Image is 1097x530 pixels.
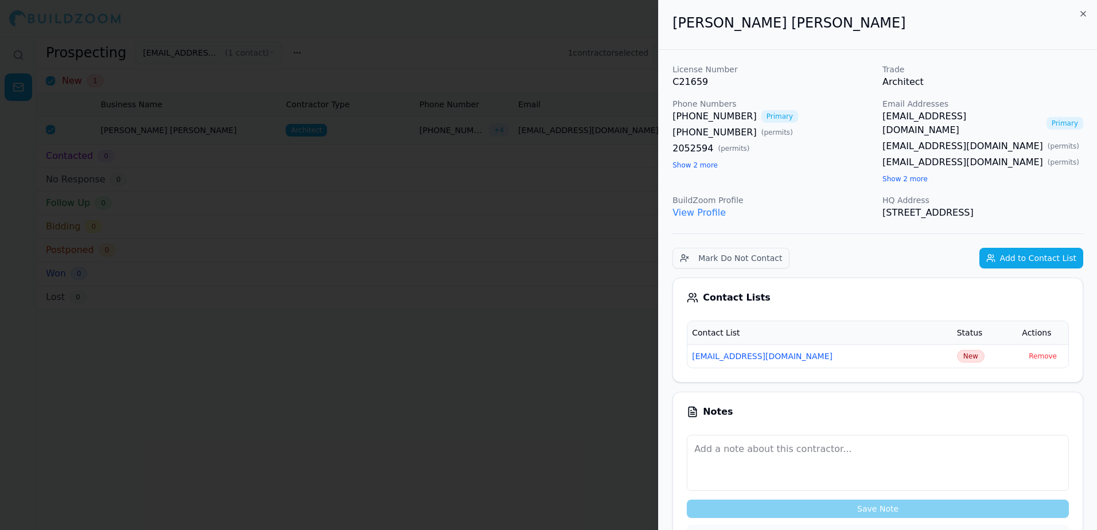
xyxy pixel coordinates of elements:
[882,174,928,184] button: Show 2 more
[882,110,1042,137] a: [EMAIL_ADDRESS][DOMAIN_NAME]
[1022,349,1064,363] button: Remove
[672,207,726,218] a: View Profile
[882,75,1083,89] p: Architect
[882,206,1083,220] p: [STREET_ADDRESS]
[672,248,789,268] button: Mark Do Not Contact
[692,350,833,362] button: [EMAIL_ADDRESS][DOMAIN_NAME]
[672,75,873,89] p: C21659
[952,321,1018,344] th: Status
[672,98,873,110] p: Phone Numbers
[687,292,1069,303] div: Contact Lists
[761,110,798,123] span: Primary
[882,194,1083,206] p: HQ Address
[1017,321,1068,344] th: Actions
[1048,142,1079,151] span: ( permits )
[1048,158,1079,167] span: ( permits )
[882,64,1083,75] p: Trade
[718,144,749,153] span: ( permits )
[957,350,985,363] span: Click to update status
[672,194,873,206] p: BuildZoom Profile
[672,142,713,155] a: 2052594
[761,128,793,137] span: ( permits )
[672,110,757,123] a: [PHONE_NUMBER]
[687,321,952,344] th: Contact List
[882,155,1043,169] a: [EMAIL_ADDRESS][DOMAIN_NAME]
[672,161,718,170] button: Show 2 more
[882,139,1043,153] a: [EMAIL_ADDRESS][DOMAIN_NAME]
[957,350,985,363] button: New
[1047,117,1083,130] span: Primary
[672,14,1083,32] h2: [PERSON_NAME] [PERSON_NAME]
[672,64,873,75] p: License Number
[687,406,1069,418] div: Notes
[672,126,757,139] a: [PHONE_NUMBER]
[882,98,1083,110] p: Email Addresses
[979,248,1083,268] button: Add to Contact List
